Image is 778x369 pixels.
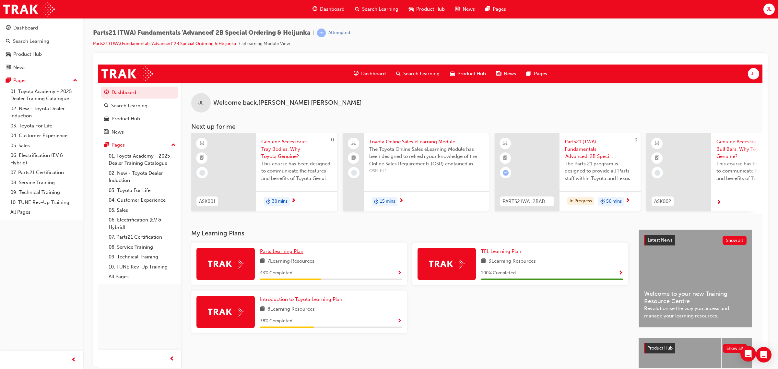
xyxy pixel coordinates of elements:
[8,131,80,141] a: 04. Customer Experience
[405,75,409,83] span: learningResourceType_ELEARNING-icon
[313,29,314,37] span: |
[436,6,449,13] span: Pages
[13,51,42,58] div: Product Hub
[299,206,304,212] span: Show Progress
[162,205,194,212] span: 43 % Completed
[6,78,11,84] span: pages-icon
[83,58,664,66] h3: Next up for me
[162,241,167,249] span: book-icon
[3,35,80,47] a: Search Learning
[3,75,80,87] button: Pages
[3,22,80,34] a: Dashboard
[455,5,460,13] span: news-icon
[557,75,561,83] span: learningResourceType_ELEARNING-icon
[93,29,311,37] span: Parts21 (TWA) Fundamentals 'Advanced' 2B Special Ordering & Heijunka
[8,150,80,168] a: 06. Electrification (EV & Hybrid)
[299,254,304,260] span: Show Progress
[305,6,341,13] span: Search Learning
[93,165,530,173] h3: My Learning Plans
[624,171,649,181] button: Show all
[546,226,648,240] span: Welcome to your new Training Resource Centre
[520,205,525,213] button: Show Progress
[312,5,317,13] span: guage-icon
[409,5,414,13] span: car-icon
[71,356,76,364] span: prev-icon
[6,52,11,57] span: car-icon
[520,206,525,212] span: Show Progress
[556,105,562,111] span: learningRecordVerb_NONE-icon
[766,6,772,13] span: JL
[282,133,297,141] span: 15 mins
[546,240,648,255] span: Revolutionise the way you access and manage your learning resources.
[480,3,511,16] a: pages-iconPages
[328,30,350,36] div: Attempted
[618,96,689,118] span: This course has been designed to communicate the features and benefits of Toyota Genuine Bull Bar...
[536,72,539,78] span: 0
[233,72,236,78] span: 0
[320,6,345,13] span: Dashboard
[13,38,49,45] div: Search Learning
[416,6,445,13] span: Product Hub
[13,64,26,71] div: News
[6,25,11,31] span: guage-icon
[3,48,80,60] a: Product Hub
[618,74,689,96] span: Genuine Accessories - Bull Bars. Why Toyota Genuine?
[8,104,80,121] a: 02. New - Toyota Dealer Induction
[362,6,398,13] span: Search Learning
[463,6,475,13] span: News
[8,87,80,104] a: 01. Toyota Academy - 2025 Dealer Training Catalogue
[625,279,649,289] button: Show all
[556,133,573,141] span: ASK002
[642,281,658,297] div: Open Intercom Messenger
[549,173,574,178] span: Latest News
[271,81,385,103] span: The Toyota Online Sales eLearning Module has been designed to refresh your knowledge of the Onlin...
[8,197,80,208] a: 10. TUNE Rev-Up Training
[93,68,239,147] a: 0ASK001Genuine Accessories - Tray Bodies. Why Toyota Genuine?This course has been designed to com...
[502,133,507,141] span: duration-icon
[162,232,244,238] span: Introduction to Toyota Learning Plan
[618,135,623,141] span: next-icon
[253,89,258,98] span: booktick-icon
[271,74,385,81] span: Toyota Online Sales eLearning Module
[110,242,145,252] img: Trak
[13,77,27,84] div: Pages
[6,65,11,71] span: news-icon
[13,24,38,32] div: Dashboard
[527,134,532,139] span: next-icon
[508,133,524,141] span: 50 mins
[8,187,80,197] a: 09. Technical Training
[101,105,107,111] span: learningRecordVerb_NONE-icon
[163,96,234,118] span: This course has been designed to communicate the features and benefits of Toyota Genuine Tray Bod...
[8,207,80,217] a: All Pages
[546,171,648,181] a: Latest NewsShow all
[466,74,537,96] span: Parts21 (TWA) Fundamentals 'Advanced' 2B Special Ordering & Heijunka
[557,89,561,98] span: booktick-icon
[8,168,80,178] a: 07. Parts21 Certification
[101,133,117,141] span: ASK001
[255,5,260,13] span: guage-icon
[100,35,105,42] span: JL
[271,103,385,110] span: OSR-EL1
[331,194,366,204] img: Trak
[393,3,423,16] a: news-iconNews
[162,231,247,239] a: Introduction to Toyota Learning Plan
[3,2,55,17] a: Trak
[299,205,304,213] button: Show Progress
[350,3,404,16] a: search-iconSearch Learning
[8,121,80,131] a: 03. Toyota For Life
[404,3,450,16] a: car-iconProduct Hub
[548,68,694,147] a: ASK002Genuine Accessories - Bull Bars. Why Toyota Genuine?This course has been designed to commun...
[301,134,305,139] span: next-icon
[163,74,234,96] span: Genuine Accessories - Tray Bodies. Why Toyota Genuine?
[383,184,423,190] span: TFL Learning Plan
[359,6,388,13] span: Product Hub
